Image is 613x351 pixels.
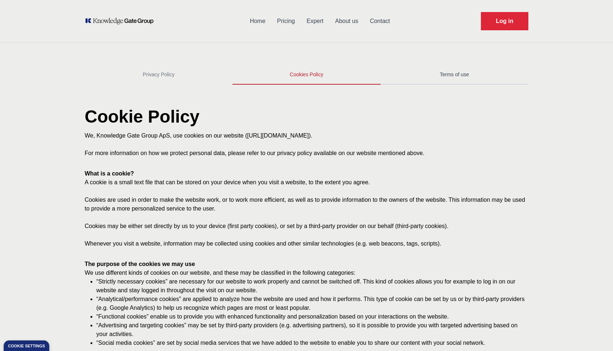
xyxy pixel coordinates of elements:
li: “Social media cookies” are set by social media services that we have added to the website to enab... [96,339,528,347]
p: We use different kinds of cookies on our website, and these may be classified in the following ca... [85,269,528,277]
h2: What is a cookie? [85,169,528,178]
a: About us [329,12,364,31]
a: Expert [301,12,329,31]
a: Cookies Policy [232,65,380,85]
p: Cookies are used in order to make the website work, or to work more efficient, as well as to prov... [85,196,528,213]
li: “Strictly necessary cookies” are necessary for our website to work properly and cannot be switche... [96,277,528,295]
p: Whenever you visit a website, information may be collected using cookies and other similar techno... [85,239,528,248]
a: KOL Knowledge Platform: Talk to Key External Experts (KEE) [85,18,159,25]
iframe: Chat Widget [577,316,613,351]
h1: Cookie Policy [85,108,528,131]
a: Request Demo [481,12,528,30]
p: We, Knowledge Gate Group ApS, use cookies on our website ([URL][DOMAIN_NAME]). [85,131,528,140]
li: “Analytical/performance cookies” are applied to analyze how the website are used and how it perfo... [96,295,528,312]
p: For more information on how we protect personal data, please refer to our privacy policy availabl... [85,149,528,158]
a: Home [244,12,271,31]
div: Tabs [85,65,528,85]
a: Terms of use [381,65,528,85]
h2: The purpose of the cookies we may use [85,260,528,269]
li: “Advertising and targeting cookies” may be set by third-party providers (e.g. advertising partner... [96,321,528,339]
li: “Functional cookies” enable us to provide you with enhanced functionality and personalization bas... [96,312,528,321]
a: Contact [364,12,396,31]
p: A cookie is a small text file that can be stored on your device when you visit a website, to the ... [85,178,528,187]
a: Privacy Policy [85,65,232,85]
div: Cookie settings [8,344,45,348]
p: Cookies may be either set directly by us to your device (first party cookies), or set by a third-... [85,222,528,231]
a: Pricing [271,12,301,31]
